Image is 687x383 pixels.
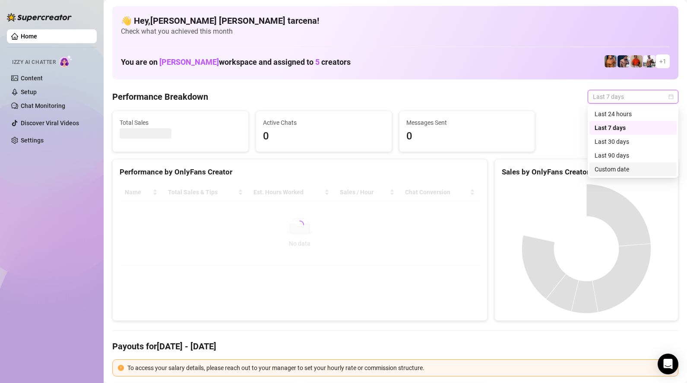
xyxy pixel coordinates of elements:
div: Open Intercom Messenger [658,354,678,374]
span: 0 [406,128,528,145]
img: JUSTIN [643,55,655,67]
img: JG [605,55,617,67]
span: Izzy AI Chatter [12,58,56,66]
a: Setup [21,89,37,95]
h1: You are on workspace and assigned to creators [121,57,351,67]
a: Settings [21,137,44,144]
span: 0 [263,128,385,145]
h4: Payouts for [DATE] - [DATE] [112,340,678,352]
div: Last 30 days [595,137,671,146]
div: Last 30 days [589,135,677,149]
span: Last 7 days [593,90,673,103]
div: Last 7 days [589,121,677,135]
div: Last 90 days [595,151,671,160]
a: Discover Viral Videos [21,120,79,127]
div: Last 24 hours [589,107,677,121]
span: 5 [315,57,320,66]
span: exclamation-circle [118,365,124,371]
img: Axel [617,55,630,67]
span: Total Sales [120,118,241,127]
div: Last 24 hours [595,109,671,119]
h4: Performance Breakdown [112,91,208,103]
span: loading [294,220,305,231]
div: Sales by OnlyFans Creator [502,166,671,178]
img: Justin [630,55,643,67]
span: Messages Sent [406,118,528,127]
span: Check what you achieved this month [121,27,670,36]
img: logo-BBDzfeDw.svg [7,13,72,22]
a: Home [21,33,37,40]
img: AI Chatter [59,55,73,67]
div: Last 90 days [589,149,677,162]
div: Custom date [589,162,677,176]
a: Content [21,75,43,82]
h4: 👋 Hey, [PERSON_NAME] [PERSON_NAME] tarcena ! [121,15,670,27]
span: [PERSON_NAME] [159,57,219,66]
span: + 1 [659,57,666,66]
div: To access your salary details, please reach out to your manager to set your hourly rate or commis... [127,363,673,373]
div: Custom date [595,165,671,174]
span: Active Chats [263,118,385,127]
div: Last 7 days [595,123,671,133]
a: Chat Monitoring [21,102,65,109]
span: calendar [668,94,674,99]
div: Performance by OnlyFans Creator [120,166,480,178]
